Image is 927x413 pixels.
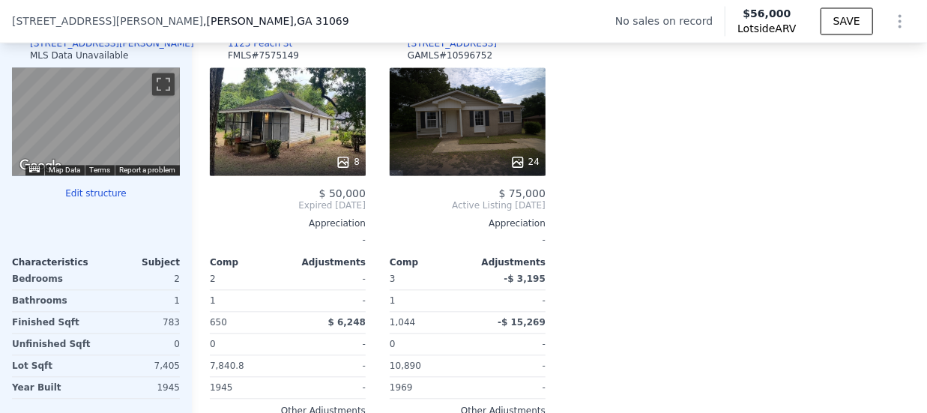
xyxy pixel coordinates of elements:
[12,268,93,289] div: Bedrooms
[210,217,366,229] div: Appreciation
[99,334,180,355] div: 0
[291,268,366,289] div: -
[210,199,366,211] span: Expired [DATE]
[30,37,194,49] div: [STREET_ADDRESS][PERSON_NAME]
[49,165,80,175] button: Map Data
[294,15,349,27] span: , GA 31069
[210,274,216,284] span: 2
[99,355,180,376] div: 7,405
[99,290,180,311] div: 1
[89,166,110,174] a: Terms (opens in new tab)
[12,355,93,376] div: Lot Sqft
[390,199,546,211] span: Active Listing [DATE]
[408,49,492,61] div: GAMLS # 10596752
[12,13,203,28] span: [STREET_ADDRESS][PERSON_NAME]
[210,317,227,328] span: 650
[291,334,366,355] div: -
[228,37,292,49] div: 1123 Peach St
[12,290,93,311] div: Bathrooms
[12,256,96,268] div: Characteristics
[471,290,546,311] div: -
[821,7,873,34] button: SAVE
[390,274,396,284] span: 3
[16,156,65,175] a: Open this area in Google Maps (opens a new window)
[504,274,546,284] span: -$ 3,195
[328,317,366,328] span: $ 6,248
[390,217,546,229] div: Appreciation
[12,67,180,175] div: Map
[390,377,465,398] div: 1969
[228,49,299,61] div: FMLS # 7575149
[336,154,360,169] div: 8
[210,377,285,398] div: 1945
[119,166,175,174] a: Report a problem
[12,334,93,355] div: Unfinished Sqft
[291,355,366,376] div: -
[12,377,93,398] div: Year Built
[210,229,366,250] div: -
[16,156,65,175] img: Google
[288,256,366,268] div: Adjustments
[737,21,796,36] span: Lotside ARV
[471,377,546,398] div: -
[210,256,288,268] div: Comp
[291,290,366,311] div: -
[210,339,216,349] span: 0
[390,37,497,49] a: [STREET_ADDRESS]
[499,187,546,199] span: $ 75,000
[390,256,468,268] div: Comp
[152,73,175,95] button: Toggle fullscreen view
[390,290,465,311] div: 1
[408,37,497,49] div: [STREET_ADDRESS]
[210,37,292,49] a: 1123 Peach St
[12,312,93,333] div: Finished Sqft
[743,7,791,19] span: $56,000
[29,166,40,172] button: Keyboard shortcuts
[390,361,421,371] span: 10,890
[885,6,915,36] button: Show Options
[319,187,366,199] span: $ 50,000
[468,256,546,268] div: Adjustments
[96,256,180,268] div: Subject
[390,317,415,328] span: 1,044
[99,312,180,333] div: 783
[390,339,396,349] span: 0
[291,377,366,398] div: -
[203,13,349,28] span: , [PERSON_NAME]
[12,67,180,175] div: Street View
[99,377,180,398] div: 1945
[210,290,285,311] div: 1
[99,268,180,289] div: 2
[12,187,180,199] button: Edit structure
[615,13,725,28] div: No sales on record
[498,317,546,328] span: -$ 15,269
[210,361,244,371] span: 7,840.8
[471,334,546,355] div: -
[30,49,129,61] div: MLS Data Unavailable
[471,355,546,376] div: -
[390,229,546,250] div: -
[510,154,540,169] div: 24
